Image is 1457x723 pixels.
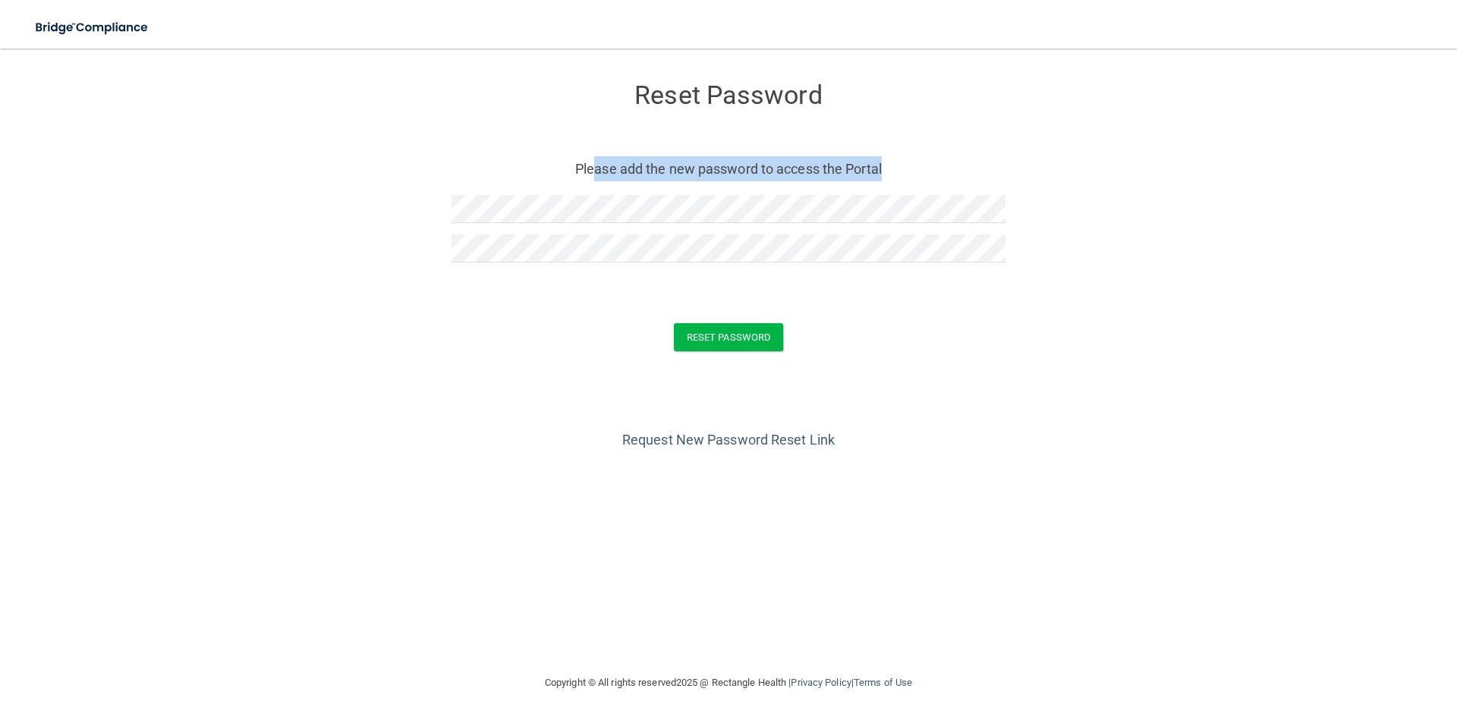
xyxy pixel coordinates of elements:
[791,677,851,688] a: Privacy Policy
[452,81,1005,109] h3: Reset Password
[674,323,783,351] button: Reset Password
[854,677,912,688] a: Terms of Use
[463,156,994,181] p: Please add the new password to access the Portal
[622,432,835,448] a: Request New Password Reset Link
[452,659,1005,707] div: Copyright © All rights reserved 2025 @ Rectangle Health | |
[23,12,162,43] img: bridge_compliance_login_screen.278c3ca4.svg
